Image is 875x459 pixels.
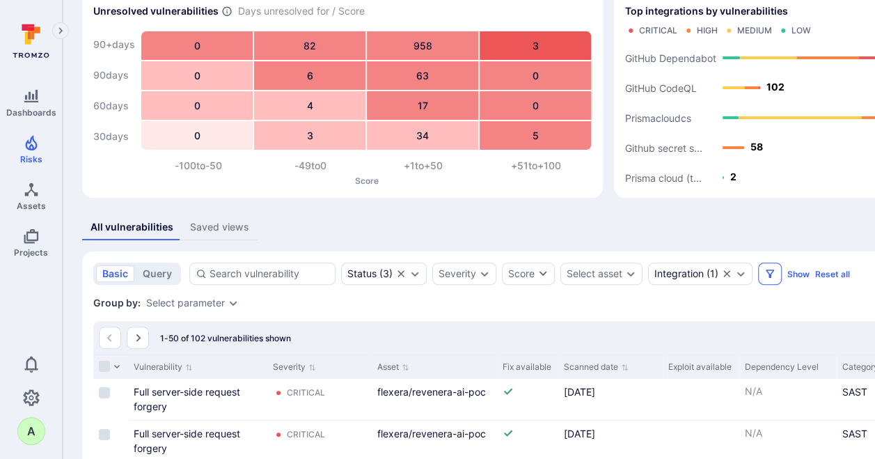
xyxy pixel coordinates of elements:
[146,297,239,309] div: grouping parameters
[96,265,134,282] button: basic
[141,31,253,60] div: 0
[142,159,255,173] div: -100 to -50
[479,268,490,279] button: Expand dropdown
[255,159,368,173] div: -49 to 0
[20,154,42,164] span: Risks
[238,4,365,19] span: Days unresolved for / Score
[93,296,141,310] span: Group by:
[93,31,135,59] div: 90+ days
[287,429,325,440] div: Critical
[787,269,810,279] button: Show
[160,333,291,343] span: 1-50 of 102 vulnerabilities shown
[146,297,225,309] button: Select parameter
[56,25,65,37] i: Expand navigation menu
[625,82,697,94] text: GitHub CodeQL
[508,267,535,281] div: Score
[267,379,372,420] div: Cell for Severity
[99,327,121,349] button: Go to the previous page
[6,107,56,118] span: Dashboards
[409,268,420,279] button: Expand dropdown
[136,265,178,282] button: query
[17,417,45,445] div: andras.nemes@snowsoftware.com
[134,386,240,412] a: Full server-side request forgery
[564,426,657,441] div: [DATE]
[739,379,837,420] div: Cell for Dependency Level
[730,171,736,182] text: 2
[625,142,702,154] text: Github secret s...
[367,91,478,120] div: 17
[502,263,555,285] button: Score
[141,121,253,150] div: 0
[439,268,476,279] button: Severity
[347,268,393,279] button: Status(3)
[480,61,591,90] div: 0
[395,268,407,279] button: Clear selection
[221,4,232,19] span: Number of vulnerabilities in status ‘Open’ ‘Triaged’ and ‘In process’ divided by score and scanne...
[745,384,831,398] p: N/A
[141,61,253,90] div: 0
[503,361,553,373] div: Fix available
[372,379,497,420] div: Cell for Asset
[758,263,782,285] button: Filters
[745,361,831,373] div: Dependency Level
[367,61,478,90] div: 63
[367,121,478,150] div: 34
[625,172,702,184] text: Prisma cloud (t...
[190,220,249,234] div: Saved views
[721,268,732,279] button: Clear selection
[815,269,850,279] button: Reset all
[128,379,267,420] div: Cell for Vulnerability
[134,361,193,373] button: Sort by Vulnerability
[347,268,393,279] div: ( 3 )
[567,268,622,279] button: Select asset
[625,4,788,18] span: Top integrations by vulnerabilities
[254,31,365,60] div: 82
[625,112,691,124] text: Prismacloudcs
[52,22,69,39] button: Expand navigation menu
[791,25,811,36] div: Low
[564,384,657,399] div: [DATE]
[93,92,135,120] div: 60 days
[127,327,149,349] button: Go to the next page
[99,429,110,440] span: Select row
[480,31,591,60] div: 3
[142,176,592,186] p: Score
[347,268,377,279] div: Status
[367,31,478,60] div: 958
[377,386,486,398] a: flexera/revenera-ai-poc
[654,268,704,279] div: Integration
[625,268,636,279] button: Expand dropdown
[254,121,365,150] div: 3
[668,361,734,373] div: Exploit available
[377,361,409,373] button: Sort by Asset
[480,91,591,120] div: 0
[737,25,772,36] div: Medium
[99,387,110,398] span: Select row
[254,91,365,120] div: 4
[254,61,365,90] div: 6
[654,268,718,279] button: Integration(1)
[564,361,629,373] button: Sort by Scanned date
[625,52,716,64] text: GitHub Dependabot
[17,417,45,445] button: A
[745,426,831,440] p: N/A
[639,25,677,36] div: Critical
[654,268,718,279] div: ( 1 )
[14,247,48,258] span: Projects
[99,361,110,372] span: Select all rows
[287,387,325,398] div: Critical
[93,61,135,89] div: 90 days
[750,141,763,153] text: 58
[228,297,239,309] button: Expand dropdown
[90,220,173,234] div: All vulnerabilities
[93,123,135,150] div: 30 days
[93,379,128,420] div: Cell for selection
[210,267,329,281] input: Search vulnerability
[558,379,663,420] div: Cell for Scanned date
[480,159,592,173] div: +51 to +100
[17,201,46,211] span: Assets
[93,4,219,18] h2: Unresolved vulnerabilities
[663,379,739,420] div: Cell for Exploit available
